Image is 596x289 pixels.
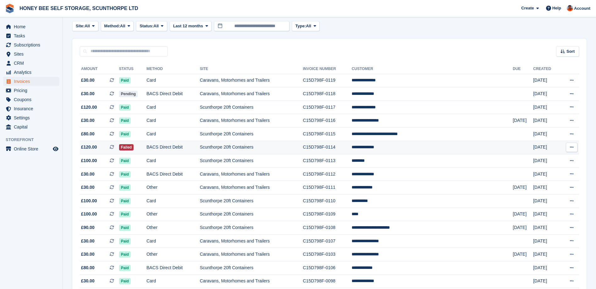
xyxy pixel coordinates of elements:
a: menu [3,31,59,40]
td: Caravans, Motorhomes and Trailers [200,167,303,181]
td: [DATE] [533,221,560,235]
a: menu [3,104,59,113]
td: [DATE] [533,194,560,208]
span: Paid [119,104,131,111]
a: menu [3,123,59,131]
td: Scunthorpe 20ft Containers [200,261,303,275]
span: Method: [104,23,120,29]
td: Other [146,208,200,221]
span: £30.00 [81,278,95,284]
span: Paid [119,158,131,164]
td: [DATE] [533,141,560,154]
span: £100.00 [81,198,97,204]
td: [DATE] [533,275,560,288]
td: [DATE] [513,221,533,235]
td: Scunthorpe 20ft Containers [200,141,303,154]
span: £100.00 [81,211,97,217]
span: Sort [566,48,575,55]
td: C15D798F-0115 [303,128,352,141]
span: Paid [119,238,131,244]
a: menu [3,68,59,77]
td: BACS Direct Debit [146,167,200,181]
span: £120.00 [81,144,97,150]
a: Preview store [52,145,59,153]
td: Other [146,181,200,194]
td: [DATE] [533,101,560,114]
td: Card [146,114,200,128]
td: BACS Direct Debit [146,87,200,101]
td: Card [146,194,200,208]
td: Scunthorpe 20ft Containers [200,194,303,208]
td: [DATE] [513,208,533,221]
span: Paid [119,171,131,177]
span: Paid [119,117,131,124]
span: Invoices [14,77,52,86]
td: Other [146,248,200,261]
span: Capital [14,123,52,131]
td: C15D798F-0116 [303,114,352,128]
a: menu [3,95,59,104]
td: Caravans, Motorhomes and Trailers [200,74,303,87]
td: Caravans, Motorhomes and Trailers [200,181,303,194]
td: Card [146,128,200,141]
span: Paid [119,184,131,191]
a: menu [3,77,59,86]
td: [DATE] [513,248,533,261]
a: menu [3,59,59,68]
th: Method [146,64,200,74]
span: £30.00 [81,90,95,97]
span: £30.00 [81,77,95,84]
td: [DATE] [533,154,560,168]
td: [DATE] [533,114,560,128]
td: C15D798F-0112 [303,167,352,181]
td: Card [146,101,200,114]
span: Pending [119,91,138,97]
td: Scunthorpe 20ft Containers [200,128,303,141]
span: Last 12 months [173,23,203,29]
td: BACS Direct Debit [146,261,200,275]
td: Caravans, Motorhomes and Trailers [200,275,303,288]
span: Create [521,5,534,11]
button: Site: All [72,21,98,31]
img: Abbie Tucker [567,5,573,11]
td: BACS Direct Debit [146,141,200,154]
th: Status [119,64,146,74]
span: Tasks [14,31,52,40]
th: Customer [352,64,513,74]
span: £100.00 [81,157,97,164]
td: [DATE] [533,181,560,194]
td: C15D798F-0114 [303,141,352,154]
img: stora-icon-8386f47178a22dfd0bd8f6a31ec36ba5ce8667c1dd55bd0f319d3a0aa187defe.svg [5,4,14,13]
span: Failed [119,144,134,150]
span: £30.00 [81,171,95,177]
td: [DATE] [533,208,560,221]
span: Online Store [14,144,52,153]
td: C15D798F-0098 [303,275,352,288]
span: Subscriptions [14,41,52,49]
td: C15D798F-0113 [303,154,352,168]
span: Paid [119,77,131,84]
span: £30.00 [81,184,95,191]
td: [DATE] [533,261,560,275]
td: C15D798F-0110 [303,194,352,208]
span: All [85,23,90,29]
td: Card [146,74,200,87]
span: Storefront [6,137,63,143]
td: C15D798F-0118 [303,87,352,101]
span: £90.00 [81,224,95,231]
a: menu [3,144,59,153]
a: menu [3,22,59,31]
td: [DATE] [533,234,560,248]
span: All [120,23,125,29]
span: Insurance [14,104,52,113]
td: Scunthorpe 20ft Containers [200,221,303,235]
button: Type: All [292,21,320,31]
td: Scunthorpe 20ft Containers [200,154,303,168]
td: Caravans, Motorhomes and Trailers [200,248,303,261]
td: C15D798F-0109 [303,208,352,221]
td: C15D798F-0108 [303,221,352,235]
td: [DATE] [513,114,533,128]
td: C15D798F-0117 [303,101,352,114]
td: [DATE] [533,74,560,87]
th: Amount [80,64,119,74]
